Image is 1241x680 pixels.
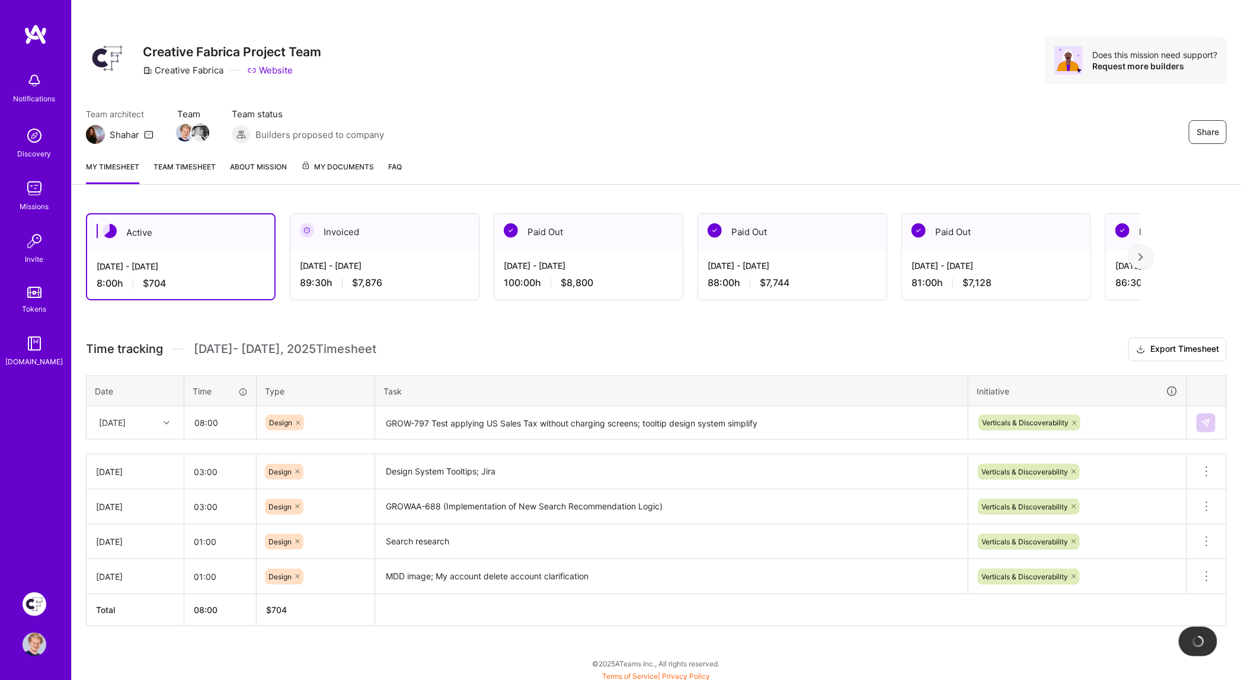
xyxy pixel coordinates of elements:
[23,69,46,92] img: bell
[97,277,265,290] div: 8:00 h
[24,24,47,45] img: logo
[301,161,374,174] span: My Documents
[561,277,593,289] span: $8,800
[504,223,518,238] img: Paid Out
[96,570,174,583] div: [DATE]
[86,161,139,184] a: My timesheet
[86,108,153,120] span: Team architect
[194,342,376,357] span: [DATE] - [DATE] , 2025 Timesheet
[300,277,469,289] div: 89:30 h
[232,125,251,144] img: Builders proposed to company
[23,177,46,200] img: teamwork
[25,253,44,265] div: Invite
[981,502,1068,511] span: Verticals & Discoverability
[20,200,49,213] div: Missions
[266,605,287,615] span: $ 704
[20,633,49,656] a: User Avatar
[153,161,216,184] a: Team timesheet
[144,130,153,139] i: icon Mail
[376,560,967,593] textarea: MDD image; My account delete account clarification
[268,537,292,546] span: Design
[301,161,374,184] a: My Documents
[268,572,292,581] span: Design
[981,537,1068,546] span: Verticals & Discoverability
[1189,120,1227,144] button: Share
[962,277,991,289] span: $7,128
[27,287,41,298] img: tokens
[23,332,46,355] img: guide book
[255,129,384,141] span: Builders proposed to company
[185,407,255,438] input: HH:MM
[1128,338,1227,361] button: Export Timesheet
[376,525,967,558] textarea: Search research
[268,502,292,511] span: Design
[708,223,722,238] img: Paid Out
[193,123,208,143] a: Team Member Avatar
[902,214,1090,250] div: Paid Out
[96,501,174,513] div: [DATE]
[20,592,49,616] a: Creative Fabrica Project Team
[708,277,877,289] div: 88:00 h
[376,408,967,439] textarea: GROW-797 Test applying US Sales Tax without charging screens; tooltip design system simplify
[981,572,1068,581] span: Verticals & Discoverability
[184,561,256,592] input: HH:MM
[71,649,1241,678] div: © 2025 ATeams Inc., All rights reserved.
[143,277,166,290] span: $704
[14,92,56,105] div: Notifications
[191,124,209,142] img: Team Member Avatar
[96,535,174,548] div: [DATE]
[23,592,46,616] img: Creative Fabrica Project Team
[23,303,47,315] div: Tokens
[352,277,382,289] span: $7,876
[375,376,968,406] th: Task
[87,214,274,251] div: Active
[1092,60,1217,72] div: Request more builders
[99,416,126,429] div: [DATE]
[23,229,46,253] img: Invite
[708,259,877,272] div: [DATE] - [DATE]
[290,214,479,250] div: Invoiced
[184,594,257,626] th: 08:00
[177,108,208,120] span: Team
[86,37,129,79] img: Company Logo
[269,418,292,427] span: Design
[18,147,52,160] div: Discovery
[1197,413,1217,432] div: null
[232,108,384,120] span: Team status
[143,44,321,59] h3: Creative Fabrica Project Team
[87,376,184,406] th: Date
[911,259,1081,272] div: [DATE] - [DATE]
[96,466,174,478] div: [DATE]
[760,277,789,289] span: $7,744
[698,214,887,250] div: Paid Out
[177,123,193,143] a: Team Member Avatar
[1115,223,1130,238] img: Paid Out
[6,355,63,368] div: [DOMAIN_NAME]
[1201,418,1211,428] img: Submit
[981,467,1068,476] span: Verticals & Discoverability
[376,456,967,488] textarea: Design System Tooltips; Jira
[87,594,184,626] th: Total
[257,376,375,406] th: Type
[193,385,248,397] div: Time
[1197,126,1219,138] span: Share
[176,124,194,142] img: Team Member Avatar
[504,277,673,289] div: 100:00 h
[164,420,169,426] i: icon Chevron
[494,214,683,250] div: Paid Out
[300,223,314,238] img: Invoiced
[247,64,293,76] a: Website
[143,66,152,75] i: icon CompanyGray
[184,491,256,522] input: HH:MM
[1138,253,1143,261] img: right
[982,418,1069,427] span: Verticals & Discoverability
[230,161,287,184] a: About Mission
[388,161,402,184] a: FAQ
[1190,633,1207,650] img: loading
[184,456,256,487] input: HH:MM
[376,490,967,523] textarea: GROWAA-688 (Implementation of New Search Recommendation Logic)
[97,260,265,272] div: [DATE] - [DATE]
[300,259,469,272] div: [DATE] - [DATE]
[143,64,223,76] div: Creative Fabrica
[23,124,46,147] img: discovery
